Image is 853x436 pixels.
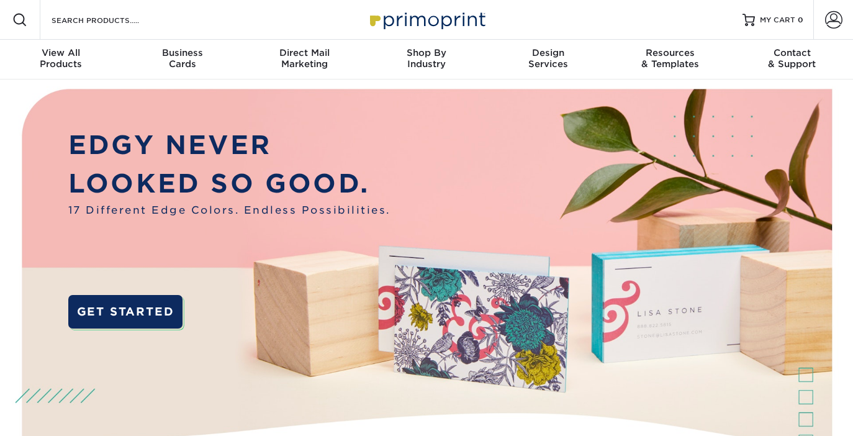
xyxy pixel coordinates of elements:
div: Services [487,47,609,70]
div: & Support [731,47,853,70]
a: GET STARTED [68,295,183,329]
a: Resources& Templates [609,40,731,79]
span: Direct Mail [244,47,366,58]
span: Business [122,47,243,58]
a: Contact& Support [731,40,853,79]
div: Industry [366,47,487,70]
input: SEARCH PRODUCTS..... [50,12,171,27]
span: 0 [798,16,803,24]
p: EDGY NEVER [68,126,390,165]
a: BusinessCards [122,40,243,79]
span: 17 Different Edge Colors. Endless Possibilities. [68,202,390,218]
a: DesignServices [487,40,609,79]
div: & Templates [609,47,731,70]
a: Direct MailMarketing [244,40,366,79]
div: Marketing [244,47,366,70]
span: MY CART [760,15,795,25]
span: Design [487,47,609,58]
span: Contact [731,47,853,58]
p: LOOKED SO GOOD. [68,165,390,203]
img: Primoprint [364,6,489,33]
span: Shop By [366,47,487,58]
a: Shop ByIndustry [366,40,487,79]
span: Resources [609,47,731,58]
div: Cards [122,47,243,70]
